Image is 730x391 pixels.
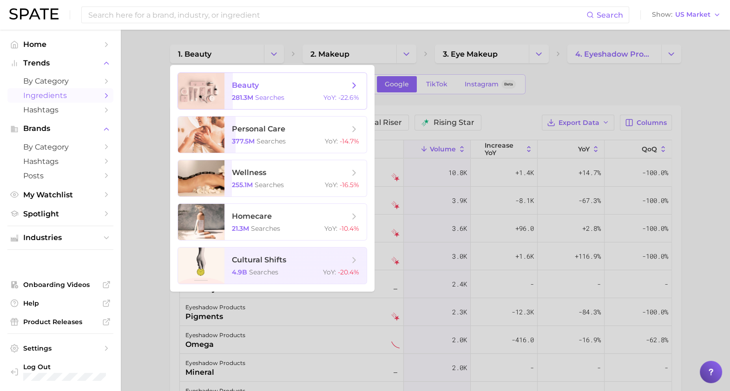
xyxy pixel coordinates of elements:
[232,224,249,233] span: 21.3m
[7,37,113,52] a: Home
[249,268,278,276] span: searches
[7,154,113,169] a: Hashtags
[232,81,259,90] span: beauty
[7,231,113,245] button: Industries
[255,181,284,189] span: searches
[23,105,98,114] span: Hashtags
[338,93,359,102] span: -22.6%
[338,268,359,276] span: -20.4%
[23,363,129,371] span: Log Out
[23,40,98,49] span: Home
[323,268,336,276] span: YoY :
[7,103,113,117] a: Hashtags
[232,181,253,189] span: 255.1m
[255,93,284,102] span: searches
[232,137,255,145] span: 377.5m
[23,318,98,326] span: Product Releases
[23,143,98,151] span: by Category
[232,168,266,177] span: wellness
[325,181,338,189] span: YoY :
[23,77,98,85] span: by Category
[232,255,286,264] span: cultural shifts
[7,188,113,202] a: My Watchlist
[23,280,98,289] span: Onboarding Videos
[23,59,98,67] span: Trends
[9,8,59,20] img: SPATE
[7,296,113,310] a: Help
[251,224,280,233] span: searches
[7,278,113,292] a: Onboarding Videos
[232,268,247,276] span: 4.9b
[23,91,98,100] span: Ingredients
[170,65,375,292] ul: Change Category
[597,11,623,20] span: Search
[23,190,98,199] span: My Watchlist
[652,12,672,17] span: Show
[256,137,286,145] span: searches
[340,137,359,145] span: -14.7%
[87,7,586,23] input: Search here for a brand, industry, or ingredient
[675,12,710,17] span: US Market
[23,344,98,352] span: Settings
[7,88,113,103] a: Ingredients
[232,212,272,221] span: homecare
[7,140,113,154] a: by Category
[650,9,723,21] button: ShowUS Market
[23,171,98,180] span: Posts
[7,341,113,355] a: Settings
[325,137,338,145] span: YoY :
[7,74,113,88] a: by Category
[7,122,113,136] button: Brands
[23,299,98,307] span: Help
[23,124,98,133] span: Brands
[232,93,253,102] span: 281.3m
[324,224,337,233] span: YoY :
[7,56,113,70] button: Trends
[323,93,336,102] span: YoY :
[7,207,113,221] a: Spotlight
[7,169,113,183] a: Posts
[23,234,98,242] span: Industries
[339,224,359,233] span: -10.4%
[23,209,98,218] span: Spotlight
[7,315,113,329] a: Product Releases
[23,157,98,166] span: Hashtags
[340,181,359,189] span: -16.5%
[232,124,285,133] span: personal care
[7,360,113,384] a: Log out. Currently logged in with e-mail karina.almeda@itcosmetics.com.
